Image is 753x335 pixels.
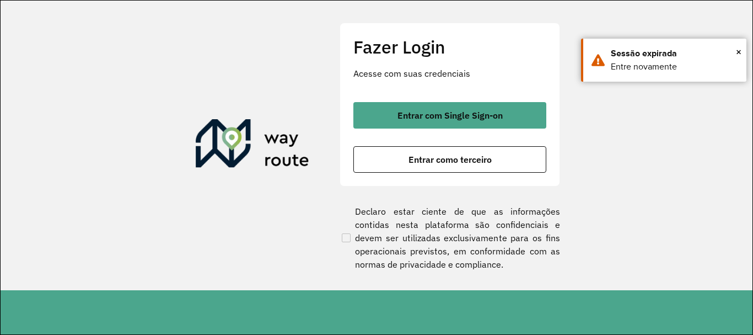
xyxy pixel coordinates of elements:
div: Entre novamente [611,60,738,73]
button: button [353,146,546,173]
h2: Fazer Login [353,36,546,57]
span: Entrar como terceiro [408,155,492,164]
button: button [353,102,546,129]
span: × [736,44,741,60]
button: Close [736,44,741,60]
img: Roteirizador AmbevTech [196,119,309,172]
p: Acesse com suas credenciais [353,67,546,80]
span: Entrar com Single Sign-on [397,111,503,120]
div: Sessão expirada [611,47,738,60]
label: Declaro estar ciente de que as informações contidas nesta plataforma são confidenciais e devem se... [340,205,560,271]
